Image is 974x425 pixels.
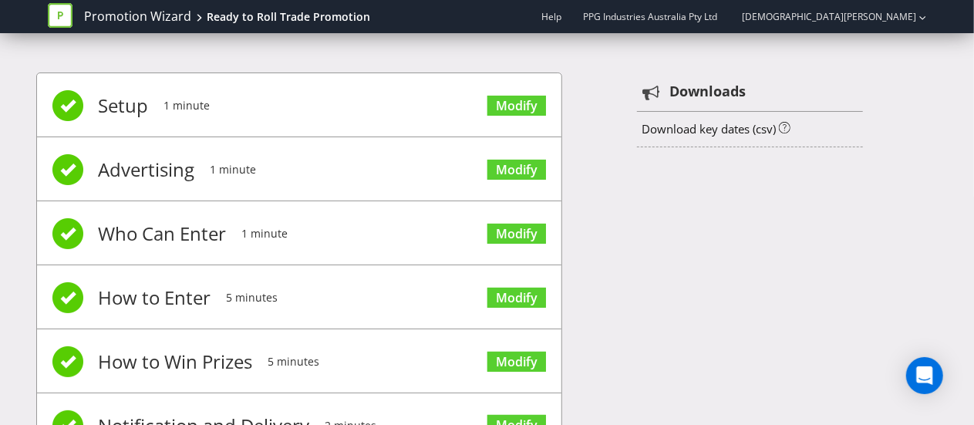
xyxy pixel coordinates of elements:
[84,8,191,25] a: Promotion Wizard
[642,84,660,101] tspan: 
[487,352,546,373] a: Modify
[906,357,943,394] div: Open Intercom Messenger
[727,10,917,23] a: [DEMOGRAPHIC_DATA][PERSON_NAME]
[99,331,253,393] span: How to Win Prizes
[642,121,776,137] a: Download key dates (csv)
[211,139,257,201] span: 1 minute
[227,267,278,329] span: 5 minutes
[542,10,562,23] a: Help
[268,331,320,393] span: 5 minutes
[99,139,195,201] span: Advertising
[487,288,546,309] a: Modify
[487,160,546,180] a: Modify
[99,75,149,137] span: Setup
[487,224,546,245] a: Modify
[99,203,227,265] span: Who Can Enter
[242,203,288,265] span: 1 minute
[584,10,718,23] span: PPG Industries Australia Pty Ltd
[164,75,211,137] span: 1 minute
[669,82,746,102] strong: Downloads
[487,96,546,116] a: Modify
[207,9,370,25] div: Ready to Roll Trade Promotion
[99,267,211,329] span: How to Enter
